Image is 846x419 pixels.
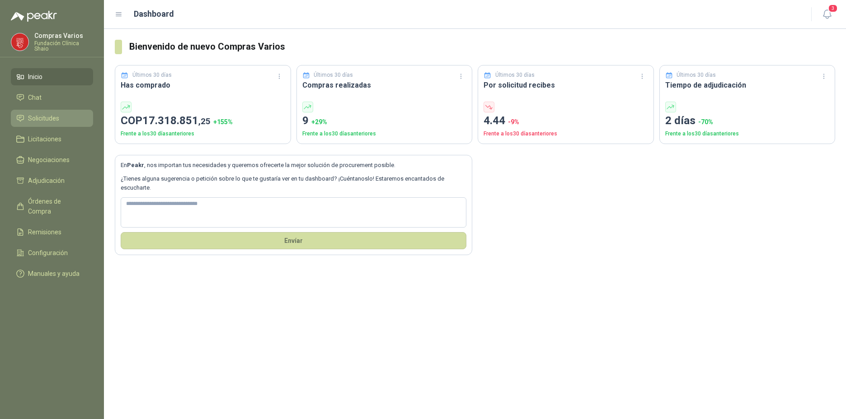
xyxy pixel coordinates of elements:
[28,176,65,186] span: Adjudicación
[28,248,68,258] span: Configuración
[314,71,353,79] p: Últimos 30 días
[28,227,61,237] span: Remisiones
[34,33,93,39] p: Compras Varios
[484,130,648,138] p: Frente a los 30 días anteriores
[302,112,467,130] p: 9
[28,72,42,82] span: Inicio
[198,116,211,126] span: ,25
[127,162,144,168] b: Peakr
[11,33,28,51] img: Company Logo
[11,68,93,85] a: Inicio
[28,155,70,165] span: Negociaciones
[121,130,285,138] p: Frente a los 30 días anteriores
[11,151,93,168] a: Negociaciones
[11,89,93,106] a: Chat
[28,196,85,216] span: Órdenes de Compra
[665,79,830,91] h3: Tiempo de adjudicación
[698,118,713,126] span: -70 %
[121,79,285,91] h3: Has comprado
[11,172,93,189] a: Adjudicación
[121,232,466,249] button: Envíar
[311,118,327,126] span: + 29 %
[302,130,467,138] p: Frente a los 30 días anteriores
[484,79,648,91] h3: Por solicitud recibes
[34,41,93,51] p: Fundación Clínica Shaio
[665,130,830,138] p: Frente a los 30 días anteriores
[11,130,93,148] a: Licitaciones
[28,113,59,123] span: Solicitudes
[302,79,467,91] h3: Compras realizadas
[11,244,93,261] a: Configuración
[121,112,285,130] p: COP
[28,93,42,102] span: Chat
[11,223,93,241] a: Remisiones
[11,265,93,282] a: Manuales y ayuda
[665,112,830,130] p: 2 días
[121,174,466,193] p: ¿Tienes alguna sugerencia o petición sobre lo que te gustaría ver en tu dashboard? ¡Cuéntanoslo! ...
[495,71,535,79] p: Últimos 30 días
[508,118,519,126] span: -9 %
[121,161,466,170] p: En , nos importan tus necesidades y queremos ofrecerte la mejor solución de procurement posible.
[819,6,835,23] button: 3
[484,112,648,130] p: 4.44
[213,118,233,126] span: + 155 %
[134,8,174,20] h1: Dashboard
[28,134,61,144] span: Licitaciones
[11,11,57,22] img: Logo peakr
[11,110,93,127] a: Solicitudes
[677,71,716,79] p: Últimos 30 días
[828,4,838,13] span: 3
[129,40,835,54] h3: Bienvenido de nuevo Compras Varios
[132,71,172,79] p: Últimos 30 días
[11,193,93,220] a: Órdenes de Compra
[142,114,211,127] span: 17.318.851
[28,269,80,279] span: Manuales y ayuda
